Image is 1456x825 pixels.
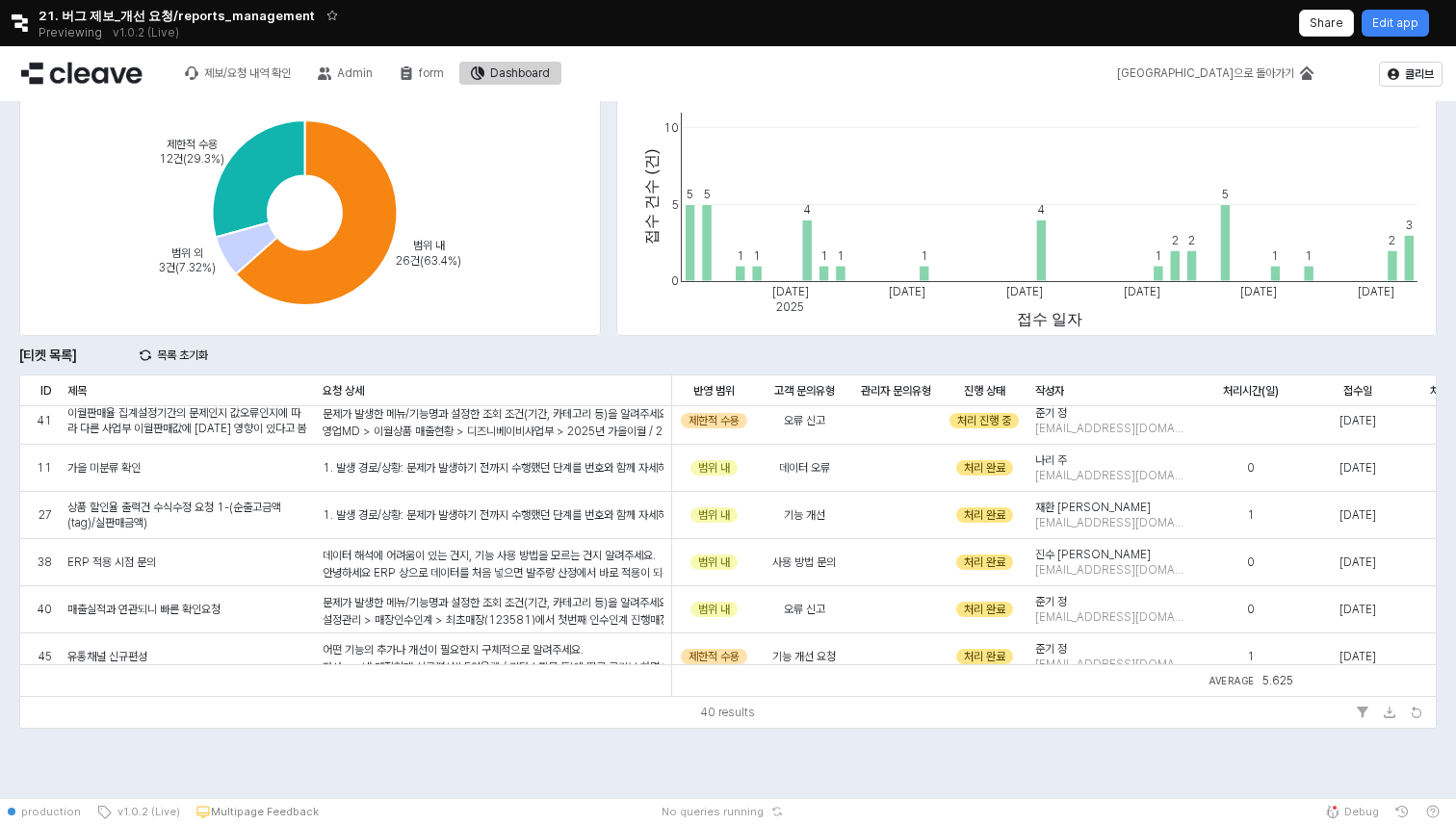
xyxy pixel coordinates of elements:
[1035,657,1183,672] span: [EMAIL_ADDRESS][DOMAIN_NAME]
[1299,10,1354,37] button: Share app
[1405,701,1428,724] button: Refresh
[698,460,730,476] span: 범위 내
[964,602,1005,617] span: 처리 완료
[861,383,931,399] span: 관리자 문의유형
[964,460,1005,476] span: 처리 완료
[689,413,740,428] span: 제한적 수용
[964,507,1005,523] span: 처리 완료
[1372,15,1418,31] p: Edit app
[131,340,217,371] button: reset list
[1339,602,1376,617] span: [DATE]
[323,423,663,440] p: 영업MD > 이월상품 매출현황 > 디즈니베이비사업부 > 2025년 가을이월 / 2025년 봄이월 판매율 값 오류
[1035,500,1151,515] span: 재환 [PERSON_NAME]
[38,554,52,570] span: 38
[419,66,444,80] div: form
[1417,798,1448,825] button: Help
[39,6,315,25] span: 21. 버그 제보_개선 요청/reports_management
[693,383,735,399] span: 반영 범위
[39,19,190,46] div: Previewing v1.0.2 (Live)
[1105,62,1325,85] div: 메인으로 돌아가기
[1339,507,1376,523] span: [DATE]
[113,25,179,40] p: v1.0.2 (Live)
[39,23,102,42] span: Previewing
[388,62,455,85] button: form
[784,602,825,617] span: 오류 신고
[1378,701,1401,724] button: Download
[38,602,52,617] span: 40
[1035,468,1183,483] span: [EMAIL_ADDRESS][DOMAIN_NAME]
[20,696,1436,728] div: Table toolbar
[772,649,836,664] span: 기능 개선 요청
[964,554,1005,570] span: 처리 완료
[211,804,319,819] p: Multipage Feedback
[67,405,307,436] span: 이월판매율 집계설정기간의 문제인지 값오류인지에 따라 다른 사업부 이월판매값에 [DATE] 영향이 있다고 봄
[323,564,663,581] p: 안녕하세요 ERP 상으로 데이터를 처음 넣으면 발주량 산정에서 바로 적용이 되는데 수정시 바로 적용이 안되고 시간이 걸리는 걸까요?
[188,798,326,825] button: Multipage Feedback
[772,554,836,570] span: 사용 방법 문의
[1035,641,1067,657] span: 준기 정
[67,554,156,570] span: ERP 적용 시점 문의
[1035,562,1183,578] span: [EMAIL_ADDRESS][DOMAIN_NAME]
[767,806,787,817] button: Reset app state
[1379,62,1443,87] button: 클리브
[40,383,52,399] span: ID
[698,554,730,570] span: 범위 내
[39,649,52,664] span: 45
[21,804,81,819] span: production
[323,611,663,629] p: 설정관리 > 매장인수인계 > 최초매장(123581)에서 첫번째 인수인계 진행매장(126634)되고 난 후, 두번째 인수인게 진행매장(126850)을 설정관리하고자 입력했을때 ...
[774,383,835,399] span: 고객 문의유형
[39,507,52,523] span: 27
[1387,798,1417,825] button: History
[1035,515,1183,530] span: [EMAIL_ADDRESS][DOMAIN_NAME]
[1247,460,1255,476] span: 0
[1035,405,1067,421] span: 준기 정
[1317,798,1387,825] button: Debug
[1362,10,1429,37] button: Edit app
[1117,66,1294,80] div: [GEOGRAPHIC_DATA]으로 돌아가기
[784,413,825,428] span: 오류 신고
[37,460,52,476] span: 11
[19,346,123,366] p: [티켓 목록]
[204,66,291,80] div: 제보/요청 내역 확인
[102,19,190,46] button: Releases and History
[38,413,52,428] span: 41
[784,507,825,523] span: 기능 개선
[964,383,1005,399] span: 진행 상태
[1035,421,1183,436] span: [EMAIL_ADDRESS][DOMAIN_NAME]
[490,66,550,80] div: Dashboard
[1247,554,1255,570] span: 0
[67,602,221,617] span: 매출실적과 연관되니 빠른 확인요청
[67,649,147,664] span: 유통채널 신규편성
[1035,547,1151,562] span: 진수 [PERSON_NAME]
[112,804,180,819] span: v1.0.2 (Live)
[459,62,561,85] button: Dashboard
[701,703,755,722] div: 40 results
[957,413,1011,428] span: 처리 진행 중
[67,500,307,530] span: 상품 할인율 출력건 수식수정 요청 1-(순출고금액(tag)/실판매금액)
[1209,675,1262,686] span: Average
[1035,609,1183,625] span: [EMAIL_ADDRESS][DOMAIN_NAME]
[157,348,208,363] p: 목록 초기화
[662,804,764,819] span: No queries running
[1247,649,1255,664] span: 1
[1262,674,1293,687] span: 5.625
[323,506,663,524] div: 1. 발생 경로/상황: 문제가 발생하기 전까지 수행했던 단계를 번호와 함께 자세히 설명하거나, 제안하는 기능/개선이 필요한 상황을 설명해 주세요. (예: 1. 날짜를 [DAT...
[1339,649,1376,664] span: [DATE]
[1351,701,1374,724] button: Filter
[323,6,342,25] button: Add app to favorites
[337,66,373,80] div: Admin
[67,383,87,399] span: 제목
[306,62,384,85] button: Admin
[89,798,188,825] button: v1.0.2 (Live)
[698,602,730,617] span: 범위 내
[173,62,302,85] button: 제보/요청 내역 확인
[67,460,141,476] span: 가을 미분류 확인
[779,460,830,476] span: 데이터 오류
[1339,460,1376,476] span: [DATE]
[698,507,730,523] span: 범위 내
[323,658,663,676] p: 자사 erp내 매장형태 신규편성(LF아울렛 / 기타쇼핑몰 등)에 따른 클리브 화면 연동구현 필요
